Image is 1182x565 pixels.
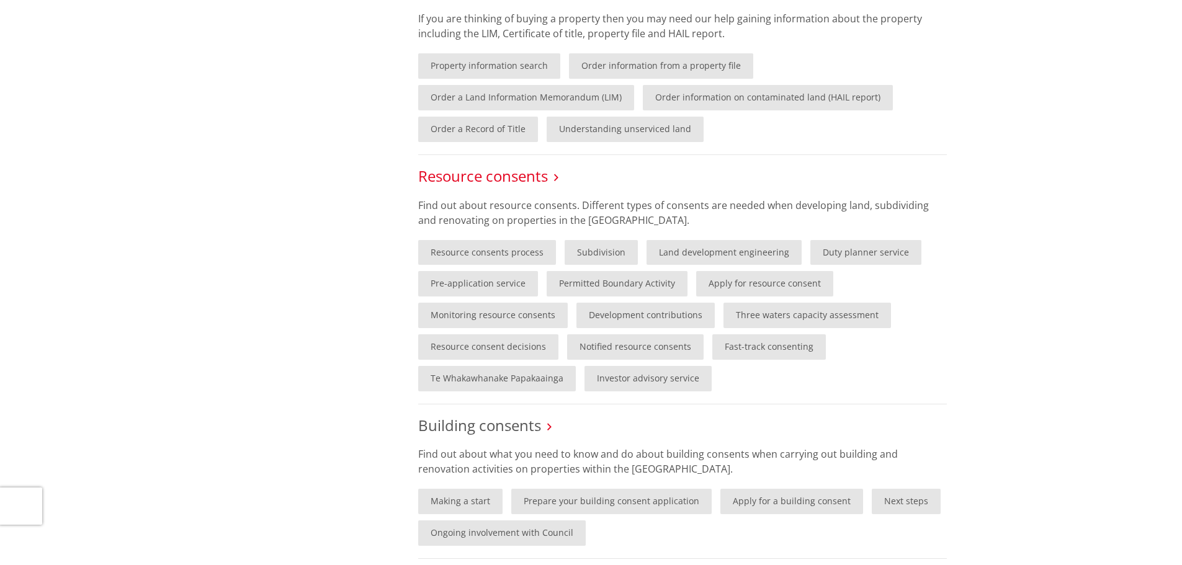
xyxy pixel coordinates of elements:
[418,11,947,41] p: If you are thinking of buying a property then you may need our help gaining information about the...
[810,240,921,265] a: Duty planner service
[547,117,704,142] a: Understanding unserviced land
[567,334,704,360] a: Notified resource consents
[1125,513,1170,558] iframe: Messenger Launcher
[418,85,634,110] a: Order a Land Information Memorandum (LIM)
[418,366,576,391] a: Te Whakawhanake Papakaainga
[418,520,586,546] a: Ongoing involvement with Council
[872,489,941,514] a: Next steps
[418,166,548,186] a: Resource consents
[418,53,560,79] a: Property information search
[511,489,712,514] a: Prepare your building consent application
[418,447,947,476] p: Find out about what you need to know and do about building consents when carrying out building an...
[696,271,833,296] a: Apply for resource consent
[584,366,712,391] a: Investor advisory service
[720,489,863,514] a: Apply for a building consent
[576,303,715,328] a: Development contributions
[569,53,753,79] a: Order information from a property file
[418,198,947,228] p: Find out about resource consents. Different types of consents are needed when developing land, su...
[418,334,558,360] a: Resource consent decisions
[565,240,638,265] a: Subdivision
[418,271,538,296] a: Pre-application service
[418,240,556,265] a: Resource consents process
[723,303,891,328] a: Three waters capacity assessment
[647,240,802,265] a: Land development engineering
[643,85,893,110] a: Order information on contaminated land (HAIL report)
[418,415,541,435] a: Building consents
[712,334,826,360] a: Fast-track consenting
[547,271,687,296] a: Permitted Boundary Activity
[418,489,503,514] a: Making a start
[418,117,538,142] a: Order a Record of Title
[418,303,568,328] a: Monitoring resource consents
